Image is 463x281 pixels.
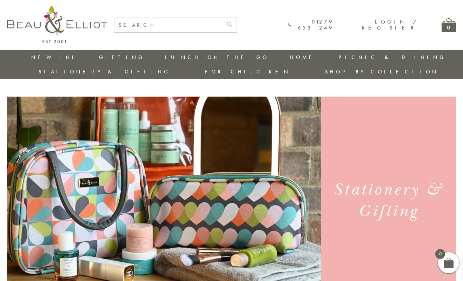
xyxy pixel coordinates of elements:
a: Gifting [99,54,145,61]
a: For Children [205,68,290,75]
a: Lunch On The Go [165,54,269,61]
a: Home [290,54,318,61]
a: 0 [442,18,456,32]
h1: Stationery & Gifting [328,179,449,222]
a: Shop by collection [325,68,438,75]
span: 0 [435,249,445,259]
a: Picnic & Dining [338,54,446,61]
a: Stationery & Gifting [39,68,170,75]
input: SEARCH [114,18,223,32]
a: New in! [31,54,78,61]
img: logo [7,5,107,43]
a: 01279 653 249 [288,19,334,31]
a: Login / Register [362,18,417,31]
